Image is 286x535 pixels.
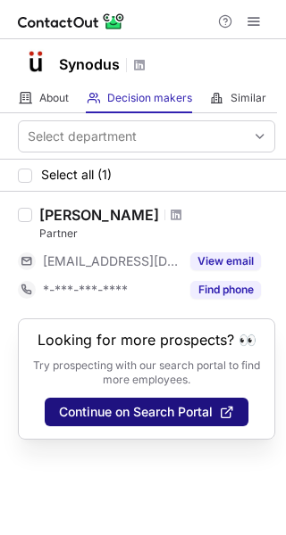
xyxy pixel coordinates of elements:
span: Select all (1) [41,168,112,182]
div: Select department [28,128,137,145]
h1: Synodus [59,53,120,75]
button: Reveal Button [190,281,261,299]
span: [EMAIL_ADDRESS][DOMAIN_NAME] [43,253,180,269]
button: Reveal Button [190,252,261,270]
div: [PERSON_NAME] [39,206,159,224]
span: Continue on Search Portal [59,405,213,419]
span: Similar [231,91,266,105]
span: Decision makers [107,91,192,105]
img: ContactOut v5.3.10 [18,11,125,32]
span: About [39,91,69,105]
p: Try prospecting with our search portal to find more employees. [31,358,262,387]
div: Partner [39,226,275,242]
img: b5086152035f8ff24092b4c285929736 [18,44,54,79]
button: Continue on Search Portal [45,398,248,426]
header: Looking for more prospects? 👀 [38,332,257,348]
